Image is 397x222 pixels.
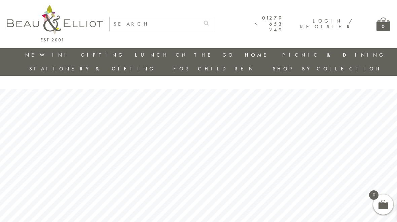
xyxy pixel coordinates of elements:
a: For Children [173,65,255,72]
span: 0 [369,190,378,200]
a: Gifting [81,52,124,58]
a: 01279 653 249 [255,15,283,33]
a: Stationery & Gifting [29,65,155,72]
a: 0 [376,18,390,31]
a: Home [245,52,272,58]
a: Picnic & Dining [282,52,385,58]
input: SEARCH [110,17,200,31]
img: logo [7,5,103,41]
a: New in! [25,52,70,58]
a: Login / Register [300,18,353,30]
a: Shop by collection [273,65,382,72]
a: Lunch On The Go [135,52,234,58]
